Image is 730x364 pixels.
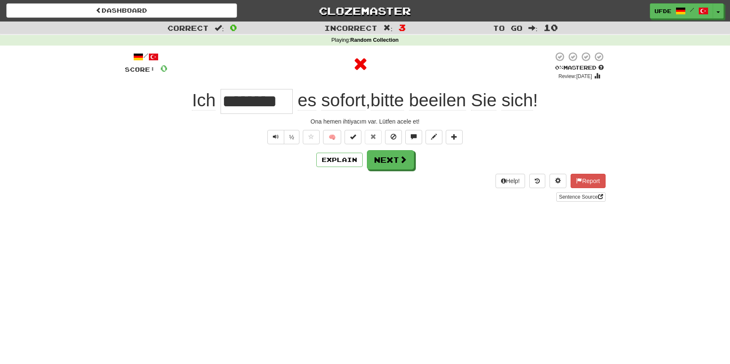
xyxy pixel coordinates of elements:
[544,22,558,32] span: 10
[323,130,341,144] button: 🧠
[303,130,320,144] button: Favorite sentence (alt+f)
[367,150,414,170] button: Next
[192,90,215,111] span: Ich
[399,22,406,32] span: 3
[324,24,377,32] span: Incorrect
[556,192,605,202] a: Sentence Source
[571,174,605,188] button: Report
[553,64,606,72] div: Mastered
[298,90,316,111] span: es
[250,3,480,18] a: Clozemaster
[471,90,497,111] span: Sie
[650,3,713,19] a: ufde /
[316,153,363,167] button: Explain
[321,90,366,111] span: sofort
[125,117,606,126] div: Ona hemen ihtiyacım var. Lütfen acele et!
[493,24,523,32] span: To go
[284,130,300,144] button: ½
[383,24,393,32] span: :
[6,3,237,18] a: Dashboard
[215,24,224,32] span: :
[426,130,442,144] button: Edit sentence (alt+d)
[267,130,284,144] button: Play sentence audio (ctl+space)
[125,66,155,73] span: Score:
[655,7,671,15] span: ufde
[167,24,209,32] span: Correct
[293,90,538,111] span: , !
[345,130,361,144] button: Set this sentence to 100% Mastered (alt+m)
[385,130,402,144] button: Ignore sentence (alt+i)
[371,90,404,111] span: bitte
[446,130,463,144] button: Add to collection (alt+a)
[160,63,167,73] span: 0
[405,130,422,144] button: Discuss sentence (alt+u)
[365,130,382,144] button: Reset to 0% Mastered (alt+r)
[501,90,533,111] span: sich
[230,22,237,32] span: 0
[528,24,538,32] span: :
[350,37,399,43] strong: Random Collection
[555,64,563,71] span: 0 %
[529,174,545,188] button: Round history (alt+y)
[125,51,167,62] div: /
[558,73,592,79] small: Review: [DATE]
[409,90,466,111] span: beeilen
[690,7,694,13] span: /
[496,174,525,188] button: Help!
[266,130,300,144] div: Text-to-speech controls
